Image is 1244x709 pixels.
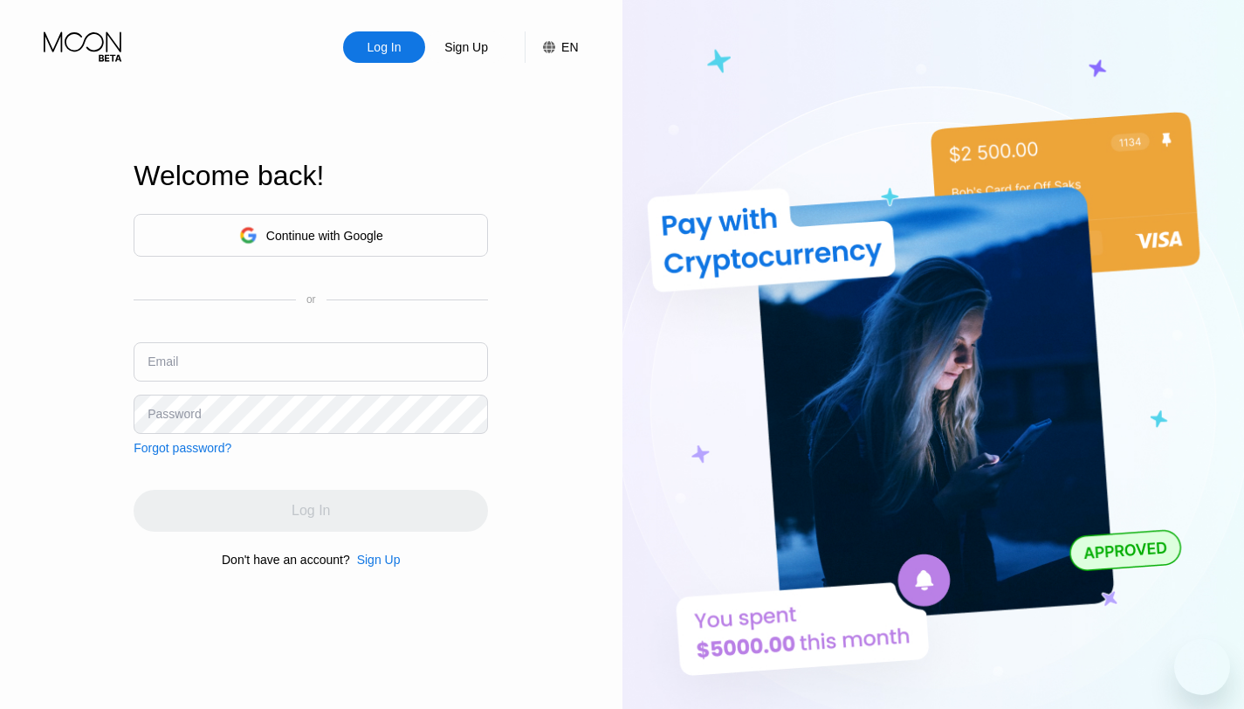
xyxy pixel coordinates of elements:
div: Welcome back! [134,160,488,192]
iframe: Кнопка запуска окна обмена сообщениями [1174,639,1230,695]
div: Log In [366,38,403,56]
div: Forgot password? [134,441,231,455]
div: Password [148,407,201,421]
div: Sign Up [350,553,401,567]
div: Continue with Google [134,214,488,257]
div: Continue with Google [266,229,383,243]
div: EN [525,31,578,63]
div: Don't have an account? [222,553,350,567]
div: Sign Up [357,553,401,567]
div: Sign Up [443,38,490,56]
div: or [306,293,316,306]
div: Email [148,354,178,368]
div: Log In [343,31,425,63]
div: Sign Up [425,31,507,63]
div: EN [561,40,578,54]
